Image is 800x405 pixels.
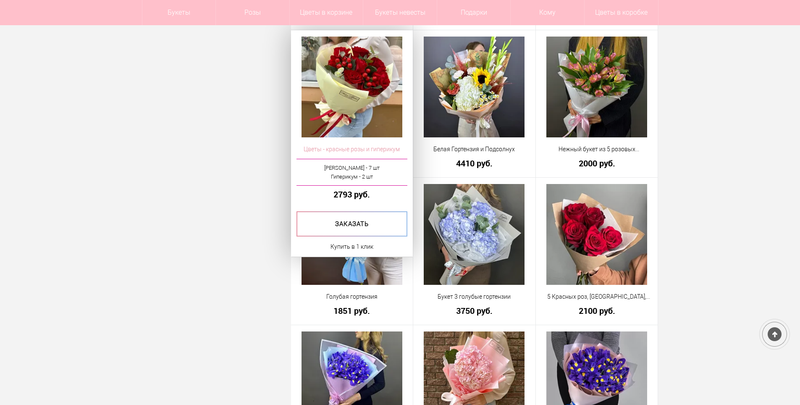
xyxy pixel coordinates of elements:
[541,145,653,154] a: Нежный букет из 5 розовых альстромерий
[424,184,525,285] img: Букет 3 голубые гортензии
[419,306,530,315] a: 3750 руб.
[541,306,653,315] a: 2100 руб.
[419,292,530,301] a: Букет 3 голубые гортензии
[296,292,408,301] a: Голубая гортензия
[296,190,408,199] a: 2793 руб.
[330,242,373,252] a: Купить в 1 клик
[419,159,530,168] a: 4410 руб.
[302,37,402,137] img: Цветы - красные розы и гиперикум
[424,37,525,137] img: Белая Гортензия и Подсолнух
[296,306,408,315] a: 1851 руб.
[296,159,408,186] a: [PERSON_NAME] - 7 штГиперикум - 2 шт
[541,292,653,301] a: 5 Красных роз, [GEOGRAPHIC_DATA], крупный бутон
[296,145,408,154] a: Цветы - красные розы и гиперикум
[546,184,647,285] img: 5 Красных роз, Эквадор, крупный бутон
[546,37,647,137] img: Нежный букет из 5 розовых альстромерий
[419,145,530,154] a: Белая Гортензия и Подсолнух
[541,159,653,168] a: 2000 руб.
